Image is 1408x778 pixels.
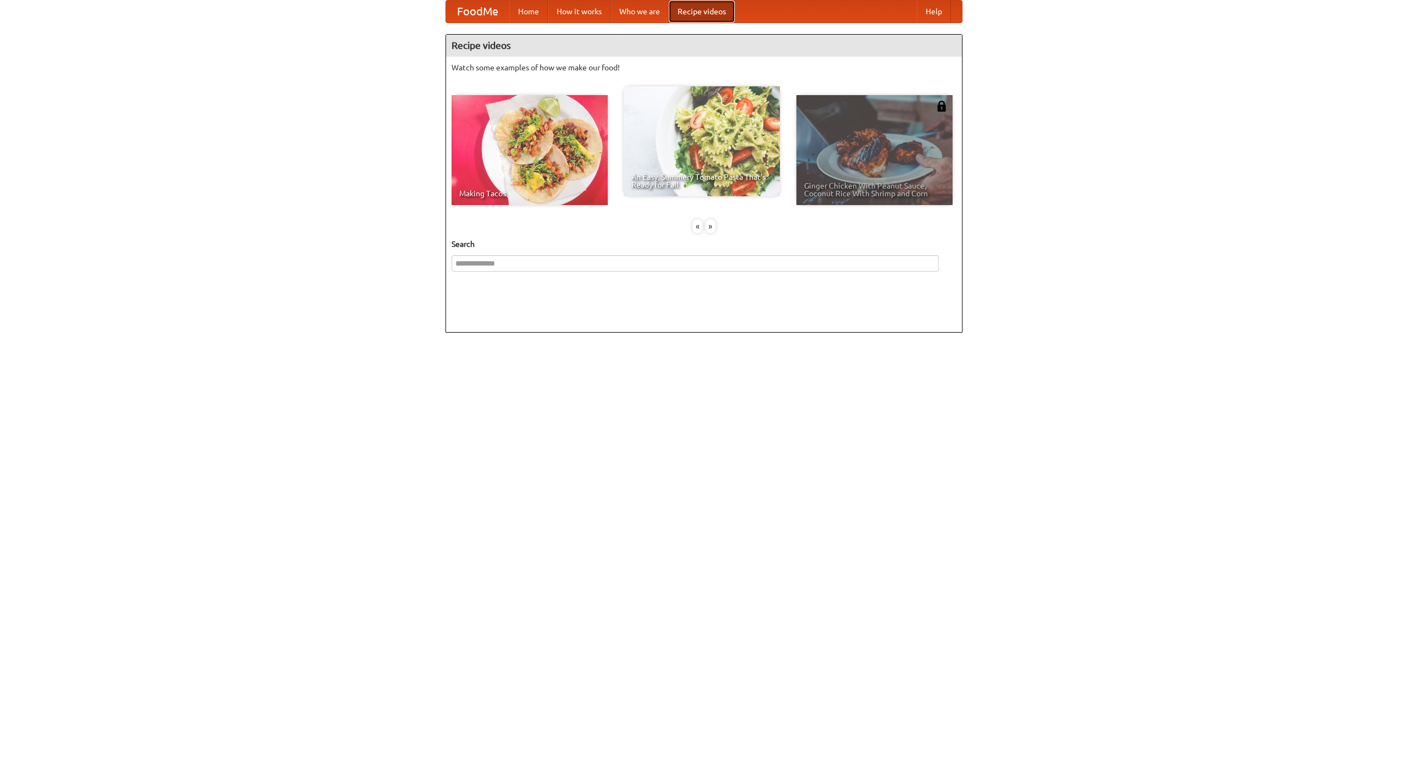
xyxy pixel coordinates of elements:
p: Watch some examples of how we make our food! [452,62,956,73]
a: Making Tacos [452,95,608,205]
a: FoodMe [446,1,509,23]
h4: Recipe videos [446,35,962,57]
a: Recipe videos [669,1,735,23]
img: 483408.png [936,101,947,112]
a: Home [509,1,548,23]
a: An Easy, Summery Tomato Pasta That's Ready for Fall [624,86,780,196]
h5: Search [452,239,956,250]
span: Making Tacos [459,190,600,197]
div: « [692,219,702,233]
a: How it works [548,1,610,23]
a: Who we are [610,1,669,23]
span: An Easy, Summery Tomato Pasta That's Ready for Fall [631,173,772,189]
div: » [706,219,716,233]
a: Help [917,1,951,23]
